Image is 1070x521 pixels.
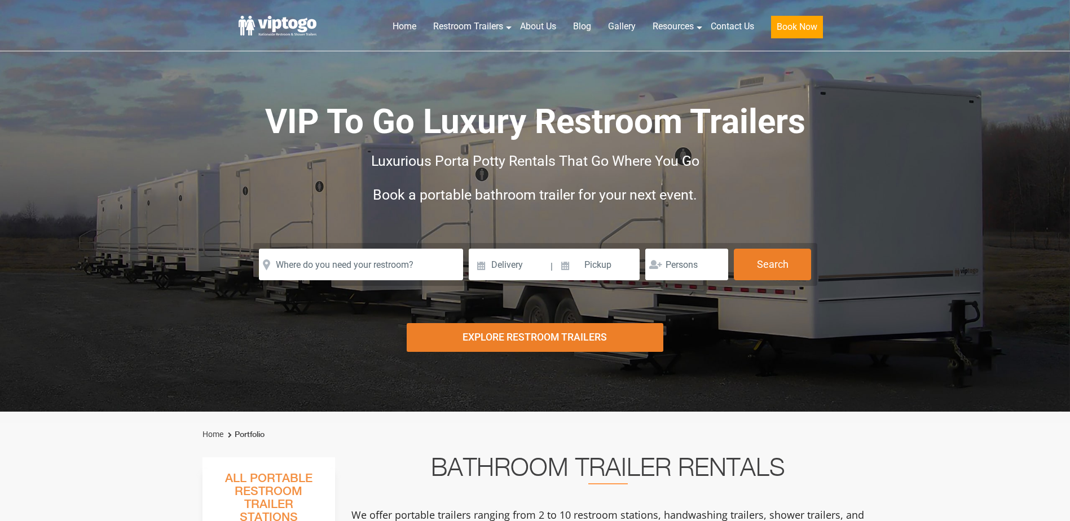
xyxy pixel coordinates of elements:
input: Persons [645,249,728,280]
span: | [551,249,553,285]
span: VIP To Go Luxury Restroom Trailers [265,101,805,142]
span: Book a portable bathroom trailer for your next event. [373,187,697,203]
button: Search [734,249,811,280]
a: Restroom Trailers [425,14,512,39]
span: Luxurious Porta Potty Rentals That Go Where You Go [371,153,699,169]
div: Explore Restroom Trailers [407,323,663,352]
a: Gallery [600,14,644,39]
a: Home [384,14,425,39]
a: Contact Us [702,14,763,39]
input: Where do you need your restroom? [259,249,463,280]
a: About Us [512,14,565,39]
a: Blog [565,14,600,39]
button: Book Now [771,16,823,38]
a: Resources [644,14,702,39]
h2: Bathroom Trailer Rentals [350,457,866,484]
input: Delivery [469,249,549,280]
input: Pickup [554,249,640,280]
a: Home [202,430,223,439]
li: Portfolio [225,428,265,441]
a: Book Now [763,14,831,45]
